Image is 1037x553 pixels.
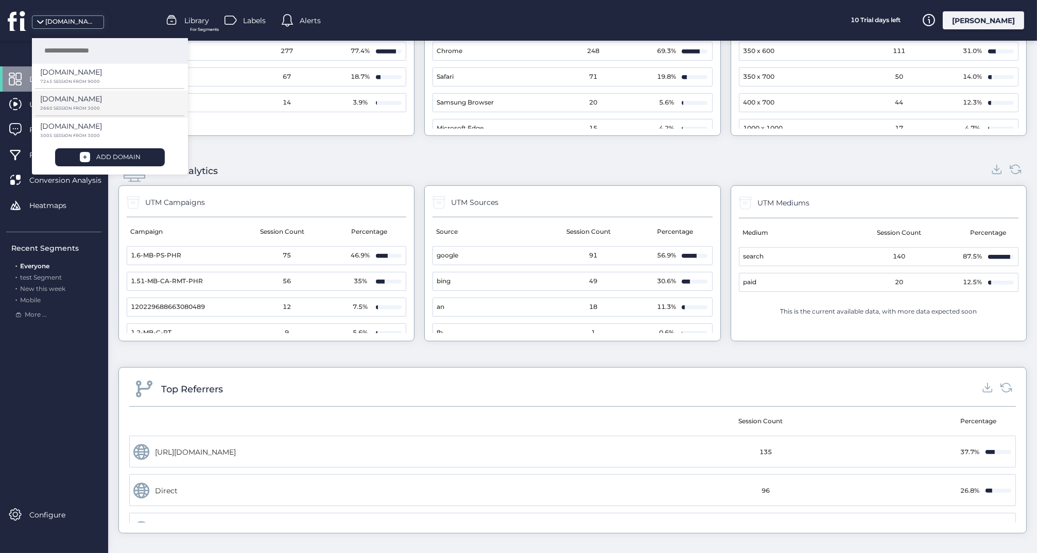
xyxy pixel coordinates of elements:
div: [DOMAIN_NAME] [45,17,97,27]
span: 18 [589,302,597,312]
div: Top Referrers [161,382,223,396]
span: For Segments [190,26,219,33]
mat-header-cell: Campaign [127,217,222,246]
p: [DOMAIN_NAME] [40,93,102,105]
mat-header-cell: Percentage [649,217,705,246]
span: 135 [759,447,772,457]
div: [PERSON_NAME] [943,11,1024,29]
mat-header-cell: Percentage [962,218,1018,247]
div: This is the current available data, with more data expected soon [780,307,977,317]
span: . [15,271,17,281]
p: [DOMAIN_NAME] [40,120,102,132]
span: 20 [589,98,597,108]
span: 12 [283,302,291,312]
mat-header-cell: Session Count [222,217,342,246]
div: 69.3% [656,46,677,56]
mat-header-cell: Percentage [342,217,399,246]
div: 26.8% [960,486,980,496]
span: More ... [25,310,47,320]
p: 3005 SESSION FROM 3000 [40,133,171,138]
span: 9 [285,328,289,338]
p: 2660 SESSION FROM 3000 [40,106,171,111]
span: Chrome [437,46,462,56]
div: 19.8% [656,72,677,82]
span: Heatmaps [29,200,82,211]
div: 14.0% [962,72,983,82]
span: 20 [895,278,903,287]
div: 56.9% [656,251,677,261]
span: 277 [281,46,293,56]
span: paid [743,278,756,287]
span: test Segment [20,273,62,281]
span: 350 x 700 [743,72,774,82]
span: 96 [762,486,770,496]
span: Mobile [20,296,41,304]
span: New this week [20,285,65,292]
div: 10 Trial days left [837,11,914,29]
div: 11.3% [656,302,677,312]
div: UTM Sources [451,197,498,208]
span: Alerts [300,15,321,26]
div: 31.0% [962,46,983,56]
span: 50 [895,72,903,82]
span: fb [437,328,443,338]
p: [DOMAIN_NAME] [40,66,102,78]
div: UTM Mediums [757,197,809,209]
div: 12.5% [962,278,983,287]
span: 120229688663080489 [131,302,205,312]
div: 5.6% [350,328,371,338]
div: 30.6% [656,276,677,286]
mat-header-cell: Source [433,217,528,246]
span: 1 [591,328,595,338]
div: ADD DOMAIN [96,152,141,162]
span: Everyone [20,262,49,270]
p: 7245 SESSION FROM 9000 [40,79,171,84]
div: Direct [155,485,309,496]
div: Recent Segments [11,243,101,254]
span: Safari [437,72,454,82]
div: 7.5% [350,302,371,312]
mat-header-cell: Session Count [569,407,952,436]
span: Library [184,15,209,26]
span: 1.6-MB-PS-PHR [131,251,181,261]
span: google [437,251,458,261]
mat-header-cell: Session Count [528,217,649,246]
div: 46.9% [350,251,371,261]
span: 14 [283,98,291,108]
span: 1.51-MB-CA-RMT-PHR [131,276,203,286]
span: 111 [893,46,905,56]
span: search [743,252,764,262]
span: 1.2-MB-C-PT [131,328,171,338]
span: Samsung Browser [437,98,494,108]
span: an [437,302,444,312]
span: bing [437,276,451,286]
span: 67 [283,72,291,82]
span: Microsoft Edge [437,124,483,133]
div: UTM Campaigns [145,197,205,208]
span: 1000 x 1000 [743,124,783,133]
mat-header-cell: Medium [739,218,837,247]
div: 35% [350,276,371,286]
span: 400 x 700 [743,98,774,108]
span: 56 [283,276,291,286]
mat-header-cell: Percentage [952,407,1009,436]
div: 12.3% [962,98,983,108]
span: . [15,294,17,304]
span: 75 [283,251,291,261]
span: 71 [589,72,597,82]
span: 17 [895,124,903,133]
span: . [15,283,17,292]
span: 49 [589,276,597,286]
span: Configure [29,509,81,521]
span: 91 [589,251,597,261]
div: 3.9% [350,98,371,108]
span: 44 [895,98,903,108]
div: 4.2% [656,124,677,133]
span: Labels [243,15,266,26]
div: 37.7% [960,447,980,457]
div: 0.6% [656,328,677,338]
div: [URL][DOMAIN_NAME] [155,446,309,458]
div: 18.7% [350,72,371,82]
span: 140 [893,252,905,262]
span: 248 [587,46,599,56]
